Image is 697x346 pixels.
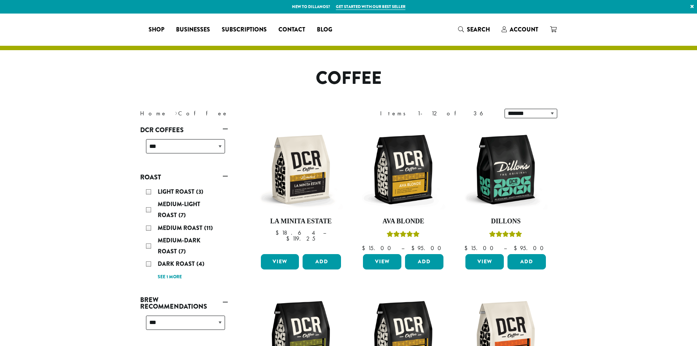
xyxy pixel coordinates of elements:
span: (7) [179,247,186,256]
a: Shop [143,24,170,36]
button: Add [405,254,443,269]
span: Shop [149,25,164,34]
span: $ [514,244,520,252]
span: $ [286,235,292,242]
bdi: 15.00 [464,244,497,252]
bdi: 18.64 [276,229,316,237]
h4: La Minita Estate [259,217,343,226]
span: Blog [317,25,332,34]
span: Subscriptions [222,25,267,34]
a: DCR Coffees [140,124,228,136]
h1: Coffee [135,68,563,89]
span: Contact [278,25,305,34]
a: DillonsRated 5.00 out of 5 [464,127,548,251]
a: View [261,254,299,269]
a: Ava BlondeRated 5.00 out of 5 [361,127,445,251]
span: Light Roast [158,187,196,196]
div: Brew Recommendations [140,313,228,339]
span: › [175,107,177,118]
span: (3) [196,187,203,196]
div: Items 1-12 of 36 [380,109,494,118]
a: View [363,254,401,269]
a: La Minita Estate [259,127,343,251]
a: See 1 more [158,274,182,281]
span: $ [362,244,368,252]
button: Add [303,254,341,269]
img: DCR-12oz-Dillons-Stock-scaled.png [464,127,548,212]
bdi: 119.25 [286,235,315,242]
img: DCR-12oz-La-Minita-Estate-Stock-scaled.png [259,127,343,212]
span: $ [411,244,417,252]
span: Medium Roast [158,224,204,232]
span: Dark Roast [158,260,196,268]
a: Home [140,109,167,117]
a: Roast [140,171,228,183]
div: Roast [140,183,228,285]
div: Rated 5.00 out of 5 [387,230,420,241]
span: $ [464,244,471,252]
div: Rated 5.00 out of 5 [489,230,522,241]
span: (7) [179,211,186,219]
span: Businesses [176,25,210,34]
span: Account [510,25,538,34]
span: (11) [204,224,213,232]
span: $ [276,229,282,237]
span: – [401,244,404,252]
h4: Ava Blonde [361,217,445,226]
a: Get started with our best seller [336,4,405,10]
a: Brew Recommendations [140,294,228,313]
button: Add [507,254,546,269]
div: DCR Coffees [140,136,228,162]
a: View [465,254,504,269]
span: (4) [196,260,205,268]
nav: Breadcrumb [140,109,338,118]
a: Search [452,23,496,36]
img: DCR-12oz-Ava-Blonde-Stock-scaled.png [361,127,445,212]
span: Medium-Light Roast [158,200,200,219]
span: – [323,229,326,237]
span: Medium-Dark Roast [158,236,201,256]
h4: Dillons [464,217,548,226]
span: – [504,244,507,252]
span: Search [467,25,490,34]
bdi: 95.00 [411,244,445,252]
bdi: 15.00 [362,244,394,252]
bdi: 95.00 [514,244,547,252]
